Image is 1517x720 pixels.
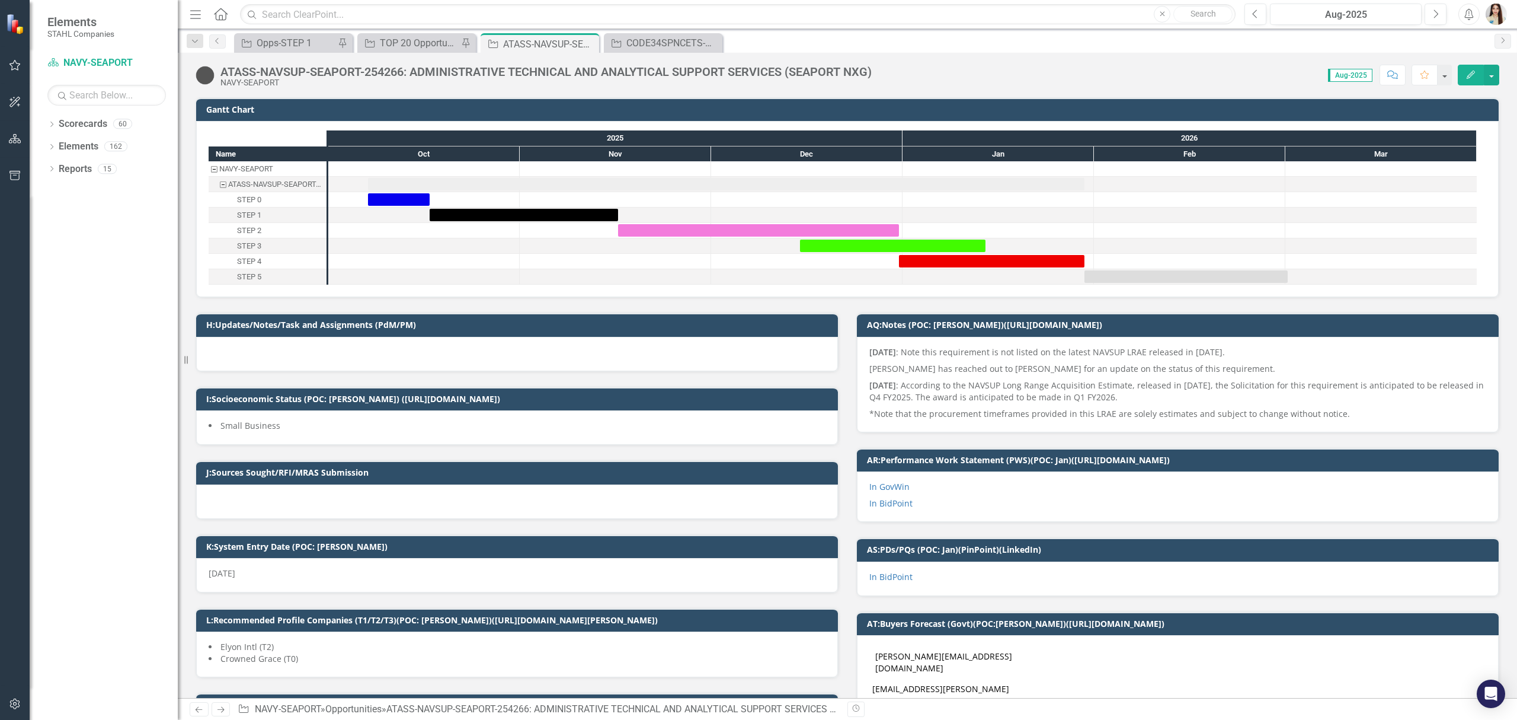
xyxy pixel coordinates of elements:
[209,192,327,208] div: STEP 0
[386,703,898,715] div: ATASS-NAVSUP-SEAPORT-254266: ADMINISTRATIVE TECHNICAL AND ANALYTICAL SUPPORT SERVICES (SEAPORT NXG)
[237,223,261,238] div: STEP 2
[209,208,327,223] div: STEP 1
[869,406,1486,420] p: *Note that the procurement timeframes provided in this LRAE are solely estimates and subject to c...
[869,377,1486,406] p: : According to the NAVSUP Long Range Acquisition Estimate, released in [DATE], the Solicitation f...
[869,346,1486,361] p: : Note this requirement is not listed on the latest NAVSUP LRAE released in [DATE].
[206,320,832,329] h3: H:Updates/Notes/Task and Assignments (PdM/PM)
[257,36,335,50] div: Opps-STEP 1
[237,254,261,269] div: STEP 4
[6,14,27,34] img: ClearPoint Strategy
[237,36,335,50] a: Opps-STEP 1
[209,177,327,192] div: Task: Start date: 2025-10-07 End date: 2026-01-30
[869,680,1076,710] td: [EMAIL_ADDRESS][PERSON_NAME][DOMAIN_NAME]
[209,161,327,177] div: NAVY-SEAPORT
[220,641,274,652] span: Elyon Intl (T2)
[867,545,1493,554] h3: AS:PDs/PQs (POC: Jan)(PinPoint)(LinkedIn)
[1285,146,1477,162] div: Mar
[209,269,327,285] div: STEP 5
[238,703,838,716] div: » »
[325,703,382,715] a: Opportunities
[618,224,899,237] div: Task: Start date: 2025-11-16 End date: 2025-12-31
[503,37,596,52] div: ATASS-NAVSUP-SEAPORT-254266: ADMINISTRATIVE TECHNICAL AND ANALYTICAL SUPPORT SERVICES (SEAPORT NXG)
[209,254,327,269] div: STEP 4
[209,208,327,223] div: Task: Start date: 2025-10-17 End date: 2025-11-16
[872,648,1073,677] td: [PERSON_NAME][EMAIL_ADDRESS][DOMAIN_NAME]
[209,223,327,238] div: STEP 2
[360,36,458,50] a: TOP 20 Opportunities ([DATE] Process)
[196,66,215,85] img: Tracked
[607,36,719,50] a: CODE34SPNCETS-NAVSEA-245700: CODE 34 SERVICES PROCUREMENT NUWCDIVNPT COMMUNICATIONS ENGINEERING T...
[47,15,114,29] span: Elements
[209,238,327,254] div: Task: Start date: 2025-12-15 End date: 2026-01-14
[869,571,913,582] a: In BidPoint
[626,36,719,50] div: CODE34SPNCETS-NAVSEA-245700: CODE 34 SERVICES PROCUREMENT NUWCDIVNPT COMMUNICATIONS ENGINEERING T...
[1094,146,1285,162] div: Feb
[237,238,261,254] div: STEP 3
[1328,69,1372,82] span: Aug-2025
[869,498,913,509] a: In BidPoint
[368,178,1084,190] div: Task: Start date: 2025-10-07 End date: 2026-01-30
[1270,4,1422,25] button: Aug-2025
[711,146,902,162] div: Dec
[869,361,1486,377] p: [PERSON_NAME] has reached out to [PERSON_NAME] for an update on the status of this requirement.
[209,161,327,177] div: Task: NAVY-SEAPORT Start date: 2025-10-07 End date: 2025-10-08
[209,568,235,579] span: [DATE]
[1084,270,1288,283] div: Task: Start date: 2026-01-30 End date: 2026-03-01
[899,255,1084,267] div: Task: Start date: 2025-12-31 End date: 2026-01-30
[520,146,711,162] div: Nov
[1190,9,1216,18] span: Search
[209,269,327,285] div: Task: Start date: 2026-01-30 End date: 2026-03-01
[47,56,166,70] a: NAVY-SEAPORT
[104,142,127,152] div: 162
[328,130,902,146] div: 2025
[380,36,458,50] div: TOP 20 Opportunities ([DATE] Process)
[206,542,832,551] h3: K:System Entry Date (POC: [PERSON_NAME])
[59,140,98,154] a: Elements
[209,238,327,254] div: STEP 3
[113,119,132,129] div: 60
[209,146,327,161] div: Name
[237,208,261,223] div: STEP 1
[867,320,1493,329] h3: AQ:Notes (POC: [PERSON_NAME])([URL][DOMAIN_NAME])
[368,193,430,206] div: Task: Start date: 2025-10-07 End date: 2025-10-17
[209,177,327,192] div: ATASS-NAVSUP-SEAPORT-254266: ADMINISTRATIVE TECHNICAL AND ANALYTICAL SUPPORT SERVICES (SEAPORT NXG)
[869,481,910,492] a: In GovWin
[255,703,321,715] a: NAVY-SEAPORT
[240,4,1236,25] input: Search ClearPoint...
[206,616,832,625] h3: L:Recommended Profile Companies (T1/T2/T3)(POC: [PERSON_NAME])([URL][DOMAIN_NAME][PERSON_NAME])
[869,346,896,358] strong: [DATE]
[206,468,832,477] h3: J:Sources Sought/RFI/MRAS Submission
[237,192,261,208] div: STEP 0
[206,105,1493,114] h3: Gantt Chart
[430,209,618,221] div: Task: Start date: 2025-10-17 End date: 2025-11-16
[220,65,872,78] div: ATASS-NAVSUP-SEAPORT-254266: ADMINISTRATIVE TECHNICAL AND ANALYTICAL SUPPORT SERVICES (SEAPORT NXG)
[869,380,896,391] strong: [DATE]
[209,254,327,269] div: Task: Start date: 2025-12-31 End date: 2026-01-30
[800,240,985,252] div: Task: Start date: 2025-12-15 End date: 2026-01-14
[59,117,107,131] a: Scorecards
[1477,680,1505,708] div: Open Intercom Messenger
[228,177,323,192] div: ATASS-NAVSUP-SEAPORT-254266: ADMINISTRATIVE TECHNICAL AND ANALYTICAL SUPPORT SERVICES (SEAPORT NXG)
[237,269,261,285] div: STEP 5
[1173,6,1233,23] button: Search
[867,455,1493,464] h3: AR:Performance Work Statement (PWS)(POC: Jan)([URL][DOMAIN_NAME])
[902,146,1094,162] div: Jan
[209,223,327,238] div: Task: Start date: 2025-11-16 End date: 2025-12-31
[902,130,1477,146] div: 2026
[867,619,1493,628] h3: AT:Buyers Forecast (Govt)(POC:[PERSON_NAME])([URL][DOMAIN_NAME])
[98,164,117,174] div: 15
[328,146,520,162] div: Oct
[47,29,114,39] small: STAHL Companies
[220,420,280,431] span: Small Business
[1274,8,1417,22] div: Aug-2025
[47,85,166,106] input: Search Below...
[220,653,298,664] span: Crowned Grace (T0)
[206,394,832,403] h3: I:Socioeconomic Status (POC: [PERSON_NAME]) ([URL][DOMAIN_NAME])
[220,78,872,87] div: NAVY-SEAPORT
[59,163,92,176] a: Reports
[1486,4,1507,25] img: Janieva Castro
[209,192,327,208] div: Task: Start date: 2025-10-07 End date: 2025-10-17
[219,161,273,177] div: NAVY-SEAPORT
